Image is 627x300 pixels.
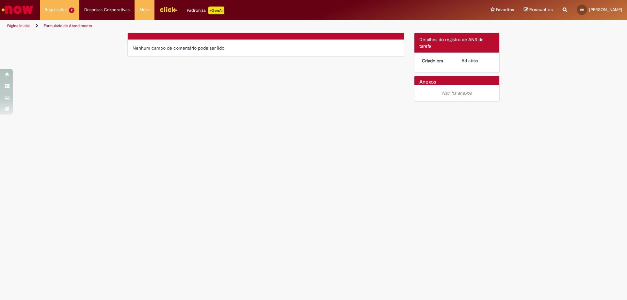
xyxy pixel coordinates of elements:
[45,7,68,13] span: Requisições
[529,7,553,13] span: Rascunhos
[159,5,177,14] img: click_logo_yellow_360x200.png
[462,57,492,64] div: 20/08/2025 13:41:55
[417,57,457,64] dt: Criado em
[524,7,553,13] a: Rascunhos
[44,23,92,28] a: Formulário de Atendimento
[419,37,484,49] span: Detalhes do registro de ANS de tarefa
[84,7,130,13] span: Despesas Corporativas
[1,3,34,16] img: ServiceNow
[133,45,399,51] div: Nenhum campo de comentário pode ser lido
[187,7,224,14] div: Padroniza
[589,7,622,12] span: [PERSON_NAME]
[5,20,413,32] ul: Trilhas de página
[69,8,74,13] span: 2
[419,79,436,85] h2: Anexos
[208,7,224,14] p: +GenAi
[139,7,150,13] span: More
[7,23,30,28] a: Página inicial
[580,8,584,12] span: AA
[462,58,478,64] span: 8d atrás
[462,58,478,64] time: 20/08/2025 13:41:55
[442,90,472,96] em: Não há anexos
[496,7,514,13] span: Favoritos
